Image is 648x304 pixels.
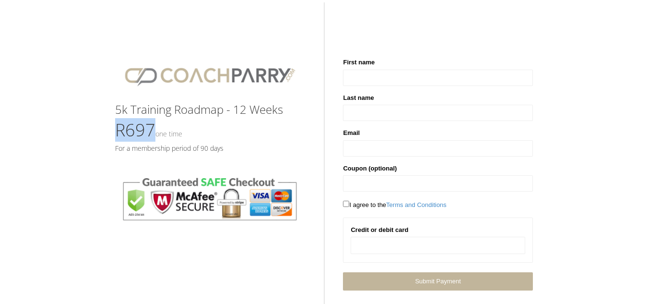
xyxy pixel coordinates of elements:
[415,278,460,285] span: Submit Payment
[343,128,360,138] label: Email
[386,201,447,208] a: Terms and Conditions
[343,272,532,290] a: Submit Payment
[343,58,375,67] label: First name
[357,242,518,250] iframe: Secure card payment input frame
[155,129,182,138] small: One time
[115,103,305,116] h3: 5k Training Roadmap - 12 Weeks
[115,118,182,142] span: R697
[343,93,374,103] label: Last name
[343,164,397,173] label: Coupon (optional)
[351,225,408,235] label: Credit or debit card
[115,145,305,152] h5: For a membership period of 90 days
[115,58,305,94] img: CPlogo.png
[343,201,446,208] span: I agree to the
